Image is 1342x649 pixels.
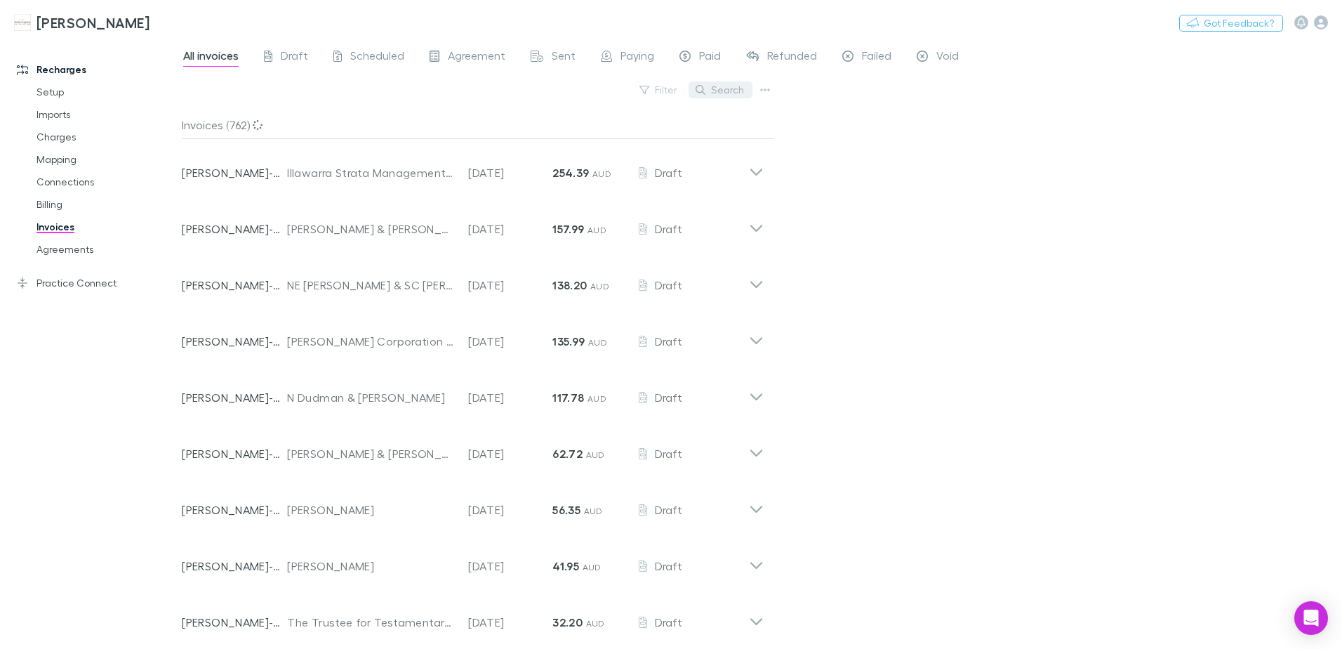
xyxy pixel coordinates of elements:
[552,559,579,573] strong: 41.95
[468,389,552,406] p: [DATE]
[6,6,158,39] a: [PERSON_NAME]
[3,272,190,294] a: Practice Connect
[281,48,308,67] span: Draft
[689,81,752,98] button: Search
[584,506,603,516] span: AUD
[171,476,775,532] div: [PERSON_NAME]-0522[PERSON_NAME][DATE]56.35 AUDDraft
[552,278,587,292] strong: 138.20
[182,333,287,350] p: [PERSON_NAME]-0521
[22,103,190,126] a: Imports
[552,334,585,348] strong: 135.99
[36,14,150,31] h3: [PERSON_NAME]
[655,334,682,348] span: Draft
[936,48,959,67] span: Void
[182,277,287,294] p: [PERSON_NAME]-0069
[171,308,775,364] div: [PERSON_NAME]-0521[PERSON_NAME] Corporation Pty Ltd[DATE]135.99 AUDDraft
[552,447,583,461] strong: 62.72
[287,333,454,350] div: [PERSON_NAME] Corporation Pty Ltd
[182,164,287,181] p: [PERSON_NAME]-0182
[1294,601,1328,635] div: Open Intercom Messenger
[468,333,552,350] p: [DATE]
[22,148,190,171] a: Mapping
[552,615,583,629] strong: 32.20
[587,393,606,404] span: AUD
[171,139,775,195] div: [PERSON_NAME]-0182Illawarra Strata Management Pty Ltd[DATE]254.39 AUDDraft
[1179,15,1283,32] button: Got Feedback?
[171,589,775,645] div: [PERSON_NAME]-0333The Trustee for Testamentary Discretionary Trust for [PERSON_NAME][DATE]32.20 A...
[350,48,404,67] span: Scheduled
[468,501,552,518] p: [DATE]
[182,389,287,406] p: [PERSON_NAME]-0520
[287,445,454,462] div: [PERSON_NAME] & [PERSON_NAME]
[699,48,721,67] span: Paid
[552,222,584,236] strong: 157.99
[182,501,287,518] p: [PERSON_NAME]-0522
[586,450,605,460] span: AUD
[588,337,607,348] span: AUD
[587,225,606,235] span: AUD
[287,389,454,406] div: N Dudman & [PERSON_NAME]
[583,562,602,572] span: AUD
[182,558,287,575] p: [PERSON_NAME]-0316
[22,81,190,103] a: Setup
[552,391,584,405] strong: 117.78
[22,216,190,238] a: Invoices
[182,221,287,237] p: [PERSON_NAME]-0517
[552,503,580,517] strong: 56.35
[22,193,190,216] a: Billing
[287,614,454,631] div: The Trustee for Testamentary Discretionary Trust for [PERSON_NAME]
[287,164,454,181] div: Illawarra Strata Management Pty Ltd
[468,164,552,181] p: [DATE]
[767,48,817,67] span: Refunded
[448,48,505,67] span: Agreement
[287,501,454,518] div: [PERSON_NAME]
[632,81,686,98] button: Filter
[468,558,552,575] p: [DATE]
[182,614,287,631] p: [PERSON_NAME]-0333
[287,221,454,237] div: [PERSON_NAME] & [PERSON_NAME]
[655,447,682,460] span: Draft
[620,48,654,67] span: Paying
[14,14,31,31] img: Hales Douglass's Logo
[171,532,775,589] div: [PERSON_NAME]-0316[PERSON_NAME][DATE]41.95 AUDDraft
[590,281,609,291] span: AUD
[468,445,552,462] p: [DATE]
[171,420,775,476] div: [PERSON_NAME]-0059[PERSON_NAME] & [PERSON_NAME][DATE]62.72 AUDDraft
[468,277,552,294] p: [DATE]
[468,614,552,631] p: [DATE]
[287,277,454,294] div: NE [PERSON_NAME] & SC [PERSON_NAME]
[182,445,287,462] p: [PERSON_NAME]-0059
[22,238,190,261] a: Agreements
[655,559,682,572] span: Draft
[171,195,775,251] div: [PERSON_NAME]-0517[PERSON_NAME] & [PERSON_NAME][DATE]157.99 AUDDraft
[655,615,682,629] span: Draft
[171,251,775,308] div: [PERSON_NAME]-0069NE [PERSON_NAME] & SC [PERSON_NAME][DATE]138.20 AUDDraft
[655,391,682,404] span: Draft
[171,364,775,420] div: [PERSON_NAME]-0520N Dudman & [PERSON_NAME][DATE]117.78 AUDDraft
[586,618,605,629] span: AUD
[552,166,589,180] strong: 254.39
[552,48,576,67] span: Sent
[22,126,190,148] a: Charges
[183,48,239,67] span: All invoices
[655,503,682,516] span: Draft
[592,169,611,179] span: AUD
[655,222,682,235] span: Draft
[22,171,190,193] a: Connections
[655,166,682,179] span: Draft
[468,221,552,237] p: [DATE]
[862,48,891,67] span: Failed
[655,278,682,291] span: Draft
[3,58,190,81] a: Recharges
[287,558,454,575] div: [PERSON_NAME]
